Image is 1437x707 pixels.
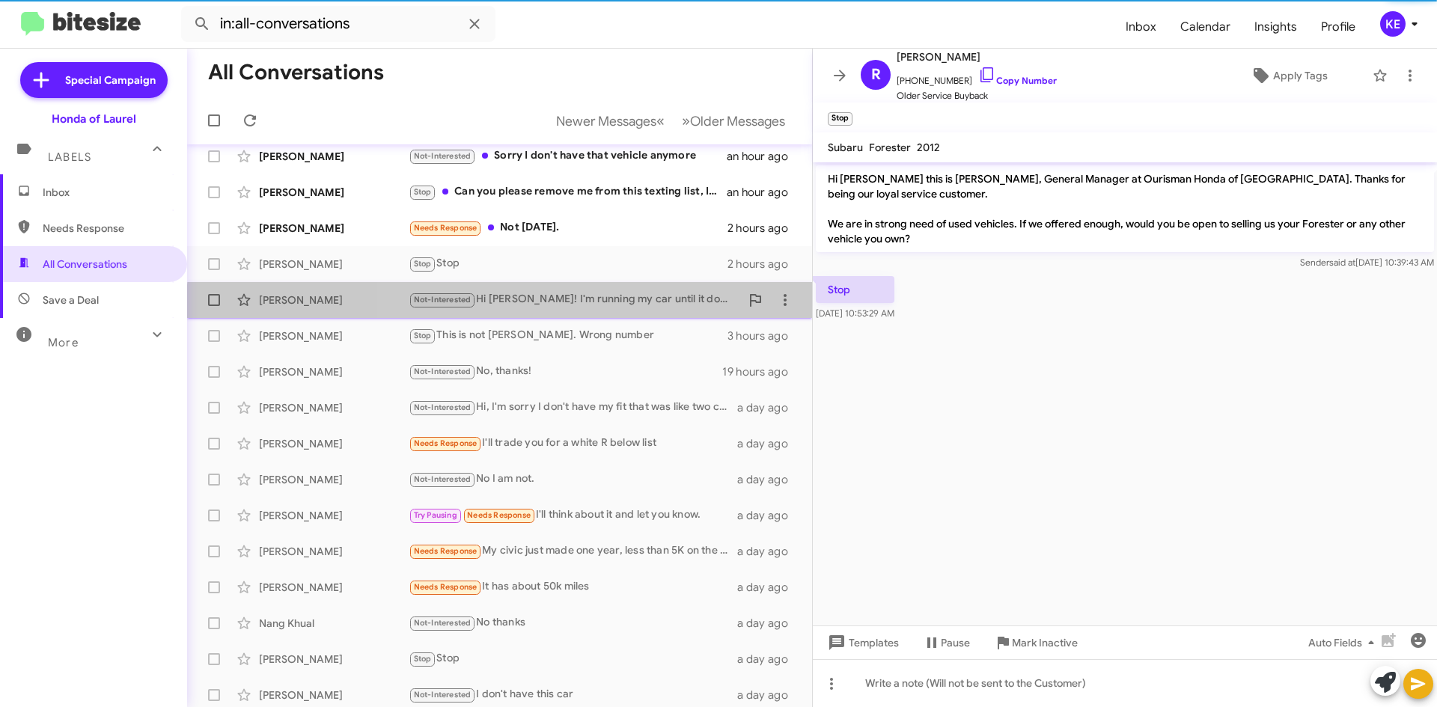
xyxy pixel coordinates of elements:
button: Templates [813,629,911,656]
a: Calendar [1168,5,1242,49]
div: I'll trade you for a white R below list [409,435,737,452]
div: Hi, I'm sorry I don't have my fit that was like two cars ago🥴 [409,399,737,416]
span: Needs Response [414,438,478,448]
div: Stop [409,255,727,272]
div: No thanks [409,614,737,631]
div: a day ago [737,616,800,631]
span: Forester [869,141,911,154]
div: an hour ago [727,149,800,164]
div: 3 hours ago [727,328,800,343]
span: Not-Interested [414,618,472,628]
span: said at [1329,257,1355,268]
span: Not-Interested [414,151,472,161]
div: a day ago [737,508,800,523]
div: 2 hours ago [727,221,800,236]
span: Needs Response [43,221,170,236]
div: [PERSON_NAME] [259,221,409,236]
div: No I am not. [409,471,737,488]
small: Stop [828,112,852,126]
button: Auto Fields [1296,629,1392,656]
div: [PERSON_NAME] [259,149,409,164]
p: Hi [PERSON_NAME] this is [PERSON_NAME], General Manager at Ourisman Honda of [GEOGRAPHIC_DATA]. T... [816,165,1434,252]
span: Needs Response [414,223,478,233]
div: Sorry I don't have that vehicle anymore [409,147,727,165]
div: I don't have this car [409,686,737,703]
div: a day ago [737,580,800,595]
h1: All Conversations [208,61,384,85]
div: [PERSON_NAME] [259,185,409,200]
div: a day ago [737,652,800,667]
span: Needs Response [414,546,478,556]
span: Stop [414,654,432,664]
div: [PERSON_NAME] [259,472,409,487]
div: Stop [409,650,737,667]
span: Needs Response [414,582,478,592]
p: Stop [816,276,894,303]
span: Newer Messages [556,113,656,129]
div: an hour ago [727,185,800,200]
div: Hi [PERSON_NAME]! I'm running my car until it doesn't run anymore, so not looking to sell. Thanks [409,291,740,308]
span: Apply Tags [1273,62,1328,89]
div: My civic just made one year, less than 5K on the mileage. It's the pearl blue hatchback sport tou... [409,542,737,560]
span: Sender [DATE] 10:39:43 AM [1300,257,1434,268]
span: Inbox [43,185,170,200]
button: Apply Tags [1212,62,1365,89]
span: Templates [825,629,899,656]
a: Inbox [1114,5,1168,49]
span: [PERSON_NAME] [897,48,1057,66]
span: Not-Interested [414,295,472,304]
button: Previous [547,105,674,136]
span: Stop [414,187,432,197]
span: Special Campaign [65,73,156,88]
div: It has about 50k miles [409,578,737,596]
div: [PERSON_NAME] [259,688,409,703]
div: [PERSON_NAME] [259,436,409,451]
div: [PERSON_NAME] [259,400,409,415]
span: More [48,336,79,349]
div: a day ago [737,688,800,703]
div: [PERSON_NAME] [259,328,409,343]
div: a day ago [737,544,800,559]
span: » [682,111,690,130]
div: [PERSON_NAME] [259,544,409,559]
a: Insights [1242,5,1309,49]
span: Try Pausing [414,510,457,520]
span: Not-Interested [414,367,472,376]
div: KE [1380,11,1406,37]
a: Special Campaign [20,62,168,98]
span: Mark Inactive [1012,629,1078,656]
span: Subaru [828,141,863,154]
span: Not-Interested [414,690,472,700]
span: Needs Response [467,510,531,520]
span: 2012 [917,141,940,154]
button: Mark Inactive [982,629,1090,656]
span: All Conversations [43,257,127,272]
span: Stop [414,259,432,269]
span: Labels [48,150,91,164]
span: Older Service Buyback [897,88,1057,103]
div: [PERSON_NAME] [259,364,409,379]
a: Profile [1309,5,1367,49]
div: I'll think about it and let you know. [409,506,737,524]
span: Stop [414,331,432,340]
div: Honda of Laurel [52,111,136,126]
span: « [656,111,665,130]
div: [PERSON_NAME] [259,652,409,667]
div: Not [DATE]. [409,219,727,236]
span: Older Messages [690,113,785,129]
div: This is not [PERSON_NAME]. Wrong number [409,327,727,344]
span: Auto Fields [1308,629,1380,656]
button: KE [1367,11,1421,37]
button: Pause [911,629,982,656]
span: Not-Interested [414,403,472,412]
span: R [871,63,881,87]
span: Not-Interested [414,474,472,484]
span: Save a Deal [43,293,99,307]
div: a day ago [737,472,800,487]
div: a day ago [737,400,800,415]
span: [PHONE_NUMBER] [897,66,1057,88]
div: [PERSON_NAME] [259,293,409,307]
